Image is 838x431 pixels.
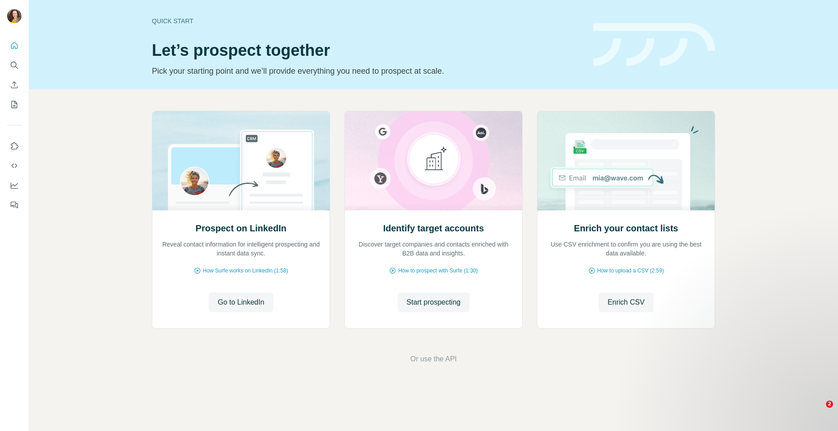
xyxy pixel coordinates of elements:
button: Enrich CSV [7,77,21,93]
button: Go to LinkedIn [209,293,273,312]
button: Dashboard [7,177,21,193]
p: Pick your starting point and we’ll provide everything you need to prospect at scale. [152,65,582,77]
h1: Let’s prospect together [152,42,582,59]
h2: Prospect on LinkedIn [196,222,286,234]
span: How to prospect with Surfe (1:30) [398,267,478,275]
button: Use Surfe API [7,158,21,174]
p: Discover target companies and contacts enriched with B2B data and insights. [354,240,513,258]
img: Prospect on LinkedIn [152,111,330,210]
span: How Surfe works on LinkedIn (1:58) [203,267,288,275]
span: Go to LinkedIn [218,297,264,308]
span: How to upload a CSV (2:59) [597,267,664,275]
button: Quick start [7,38,21,54]
span: Start prospecting [406,297,461,308]
button: Enrich CSV [599,293,654,312]
img: Avatar [7,9,21,23]
button: Start prospecting [398,293,469,312]
span: Enrich CSV [608,297,645,308]
button: Use Surfe on LinkedIn [7,138,21,154]
img: banner [593,23,715,67]
button: Search [7,57,21,73]
button: My lists [7,96,21,113]
p: Use CSV enrichment to confirm you are using the best data available. [546,240,706,258]
iframe: Intercom live chat [808,401,829,422]
span: 2 [826,401,833,408]
div: Quick start [152,17,582,25]
button: Feedback [7,197,21,213]
p: Reveal contact information for intelligent prospecting and instant data sync. [161,240,321,258]
img: Enrich your contact lists [537,111,715,210]
h2: Enrich your contact lists [574,222,678,234]
button: Or use the API [410,354,457,364]
h2: Identify target accounts [383,222,484,234]
img: Identify target accounts [344,111,523,210]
